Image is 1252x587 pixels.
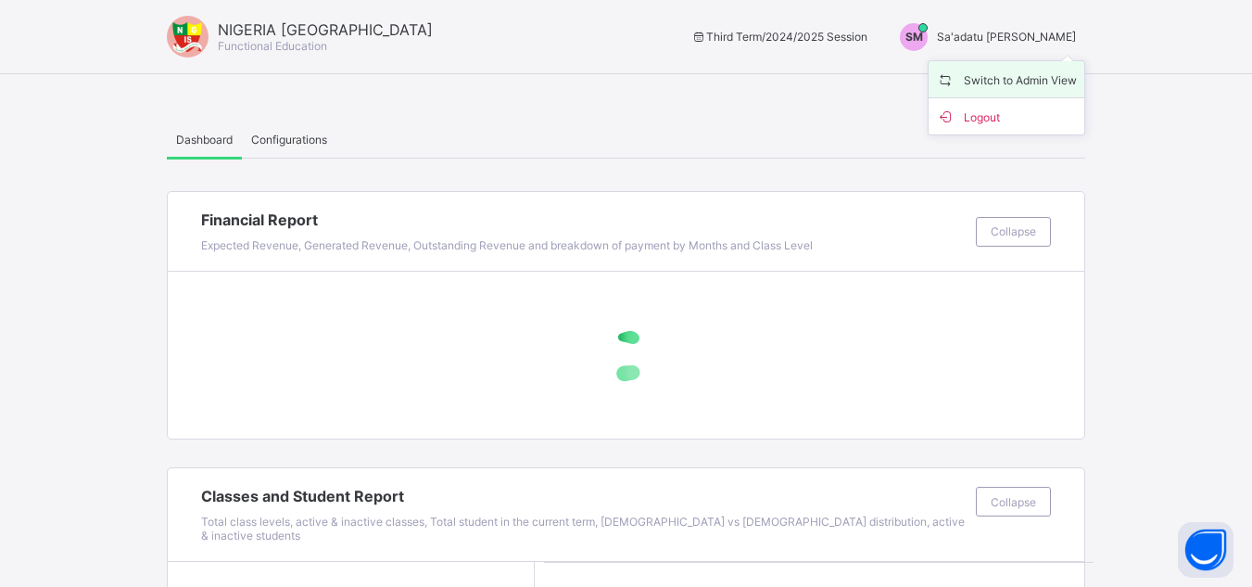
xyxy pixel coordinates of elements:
span: Configurations [251,133,327,147]
span: Switch to Admin View [936,69,1077,90]
span: Total class levels, active & inactive classes, Total student in the current term, [DEMOGRAPHIC_DA... [201,515,965,542]
span: Financial Report [201,211,967,229]
span: Logout [936,106,1077,127]
span: Functional Education [218,39,327,53]
span: Collapse [991,224,1036,238]
button: Open asap [1178,522,1233,578]
span: Dashboard [176,133,233,147]
span: SM [905,30,923,44]
span: NIGERIA [GEOGRAPHIC_DATA] [218,20,433,39]
li: dropdown-list-item-buttom-1 [929,98,1084,134]
span: session/term information [690,30,867,44]
span: Sa'adatu [PERSON_NAME] [937,30,1076,44]
span: Expected Revenue, Generated Revenue, Outstanding Revenue and breakdown of payment by Months and C... [201,238,813,252]
span: Collapse [991,495,1036,509]
li: dropdown-list-item-name-0 [929,61,1084,98]
span: Classes and Student Report [201,487,967,505]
